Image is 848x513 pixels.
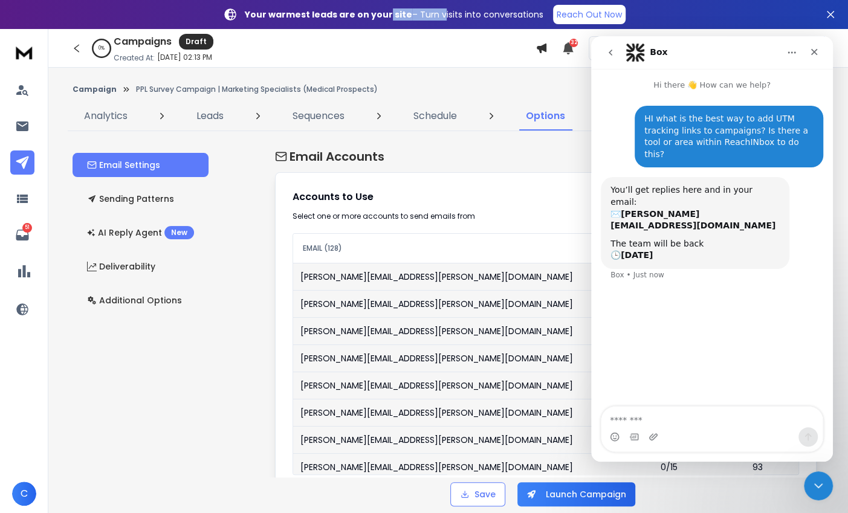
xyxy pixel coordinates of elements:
[591,36,833,462] iframe: Intercom live chat
[804,471,833,500] iframe: Intercom live chat
[300,271,573,283] p: [PERSON_NAME][EMAIL_ADDRESS][PERSON_NAME][DOMAIN_NAME]
[87,159,160,171] p: Email Settings
[300,352,573,364] p: [PERSON_NAME][EMAIL_ADDRESS][PERSON_NAME][DOMAIN_NAME]
[300,379,573,392] p: [PERSON_NAME][EMAIL_ADDRESS][PERSON_NAME][DOMAIN_NAME]
[164,226,194,239] div: New
[450,482,505,506] button: Save
[285,102,352,131] a: Sequences
[87,260,155,273] p: Deliverability
[73,153,209,177] button: Email Settings
[87,294,182,306] p: Additional Options
[189,102,231,131] a: Leads
[12,482,36,506] button: C
[553,5,626,24] a: Reach Out Now
[517,482,635,506] button: Launch Campaign
[519,102,572,131] a: Options
[84,109,128,123] p: Analytics
[557,8,622,21] p: Reach Out Now
[300,407,573,419] p: [PERSON_NAME][EMAIL_ADDRESS][PERSON_NAME][DOMAIN_NAME]
[73,221,209,245] button: AI Reply AgentNew
[300,461,573,473] p: [PERSON_NAME][EMAIL_ADDRESS][PERSON_NAME][DOMAIN_NAME]
[114,34,172,49] h1: Campaigns
[73,288,209,312] button: Additional Options
[179,34,213,50] div: Draft
[73,187,209,211] button: Sending Patterns
[114,53,155,63] p: Created At:
[99,45,105,52] p: 0 %
[526,109,565,123] p: Options
[621,453,717,480] td: 0/15
[245,8,412,21] strong: Your warmest leads are on your site
[73,254,209,279] button: Deliverability
[300,298,573,310] p: [PERSON_NAME][EMAIL_ADDRESS][PERSON_NAME][DOMAIN_NAME]
[275,148,817,165] h1: Email Accounts
[87,226,194,239] p: AI Reply Agent
[300,325,573,337] p: [PERSON_NAME][EMAIL_ADDRESS][PERSON_NAME][DOMAIN_NAME]
[73,85,117,94] button: Campaign
[413,109,457,123] p: Schedule
[22,223,32,233] p: 51
[406,102,464,131] a: Schedule
[10,223,34,247] a: 51
[293,234,621,263] th: EMAIL (128)
[12,41,36,63] img: logo
[293,109,345,123] p: Sequences
[136,85,378,94] p: PPL Survey Campaign | Marketing Specialists (Medical Prospects)
[569,39,578,47] span: 32
[300,434,573,446] p: [PERSON_NAME][EMAIL_ADDRESS][PERSON_NAME][DOMAIN_NAME]
[293,190,534,204] h1: Accounts to Use
[77,102,135,131] a: Analytics
[196,109,224,123] p: Leads
[293,211,534,221] div: Select one or more accounts to send emails from
[157,53,212,62] p: [DATE] 02:13 PM
[87,193,174,205] p: Sending Patterns
[717,453,798,480] td: 93
[245,8,543,21] p: – Turn visits into conversations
